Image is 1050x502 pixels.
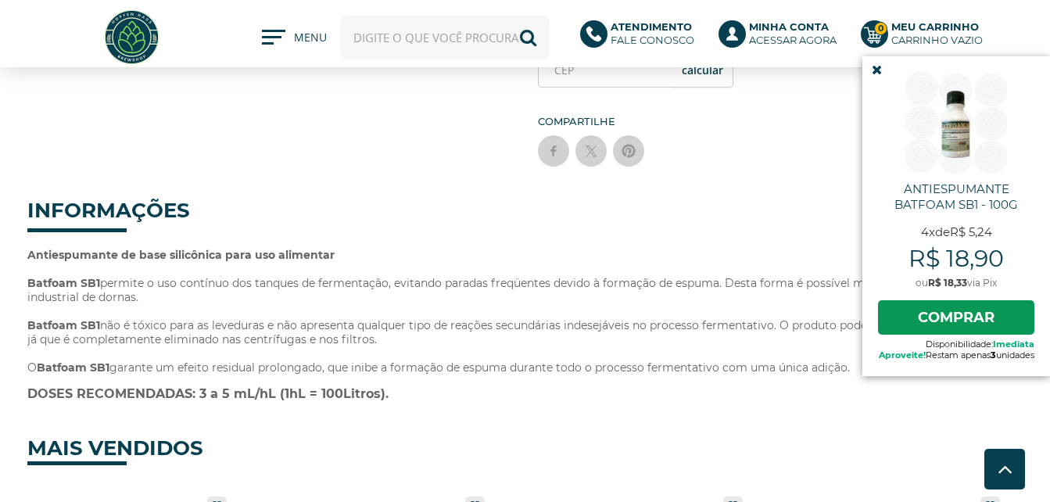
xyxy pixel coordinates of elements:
[878,277,1034,289] span: ou via Pix
[340,16,550,59] input: Digite o que você procura
[27,248,335,262] strong: Antiespumante de base silicônica para uso alimentar
[27,276,100,290] strong: Batfoam SB1
[27,386,389,401] strong: DOSES RECOMENDADAS: 3 a 5 mL/hL (1hL = 100Litros).
[878,300,1034,335] a: Comprar
[611,20,692,33] b: Atendimento
[507,16,550,59] button: Buscar
[611,20,694,47] p: Fale conosco
[27,248,1013,375] span: permite o uso contínuo dos tanques de fermentação, evitando paradas freqüentes devido à formação ...
[729,16,1034,258] iframe: Caixa de diálogo "Fazer login com o Google"
[538,52,733,88] input: CEP
[993,339,1034,350] b: Imediata
[262,30,324,45] button: MENU
[37,360,109,375] strong: Batfoam SB1
[928,277,967,289] strong: R$ 18,33
[102,8,161,66] img: Hopfen Haus BrewShop
[878,339,1034,350] span: Disponibilidade:
[546,143,561,159] img: facebook sharing button
[719,20,845,55] a: Minha ContaAcessar agora
[583,143,599,159] img: twitter sharing button
[991,350,996,360] b: 3
[27,318,100,332] strong: Batfoam SB1
[294,30,324,53] span: MENU
[878,350,1034,360] span: Restam apenas unidades
[879,350,926,360] b: Aproveite!
[621,143,636,159] img: pinterest sharing button
[672,52,733,88] button: OK
[27,425,127,465] h4: MAIS VENDIDOS
[580,20,703,55] a: AtendimentoFale conosco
